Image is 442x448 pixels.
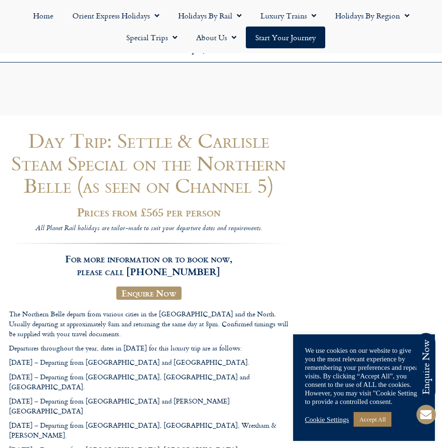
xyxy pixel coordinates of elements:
div: We use cookies on our website to give you the most relevant experience by remembering your prefer... [305,346,423,406]
p: Departures throughout the year, dates in [DATE] for this luxury trip are as follows: [9,343,289,353]
a: Start your Journey [246,27,325,48]
a: About Us [187,27,246,48]
a: Cookie Settings [305,415,349,424]
a: Enquire Now [116,287,182,300]
p: [DATE] – Departing from [GEOGRAPHIC_DATA] and [GEOGRAPHIC_DATA]. [9,357,289,367]
a: Home [24,5,63,27]
a: Holidays by Region [326,5,419,27]
a: Accept All [354,412,391,427]
a: Luxury Trains [251,5,326,27]
p: [DATE] – Departing from [GEOGRAPHIC_DATA], [GEOGRAPHIC_DATA], Wrexham & [PERSON_NAME]. [9,420,289,440]
h1: Day Trip: Settle & Carlisle Steam Special on the Northern Belle (as seen on Channel 5) [9,129,289,197]
p: The Northern Belle departs from various cities in the [GEOGRAPHIC_DATA] and the North. Usually de... [9,309,289,339]
a: Special Trips [117,27,187,48]
h3: For more information or to book now, please call [PHONE_NUMBER] [9,243,289,278]
a: Holidays by Rail [169,5,251,27]
p: [DATE] – Departing from [GEOGRAPHIC_DATA] and [PERSON_NAME][GEOGRAPHIC_DATA] [9,396,289,416]
nav: Menu [5,5,437,48]
a: Orient Express Holidays [63,5,169,27]
h6: [DATE] to [DATE] 9am – 5pm Outside of these times please leave a message on our 24/7 enquiry serv... [120,28,292,55]
h2: Prices from £565 per person [9,206,289,218]
p: [DATE] – Departing from [GEOGRAPHIC_DATA], [GEOGRAPHIC_DATA] and [GEOGRAPHIC_DATA]. [9,372,289,392]
i: All Planet Rail holidays are tailor-made to suit your departure dates and requirements. [35,223,262,234]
